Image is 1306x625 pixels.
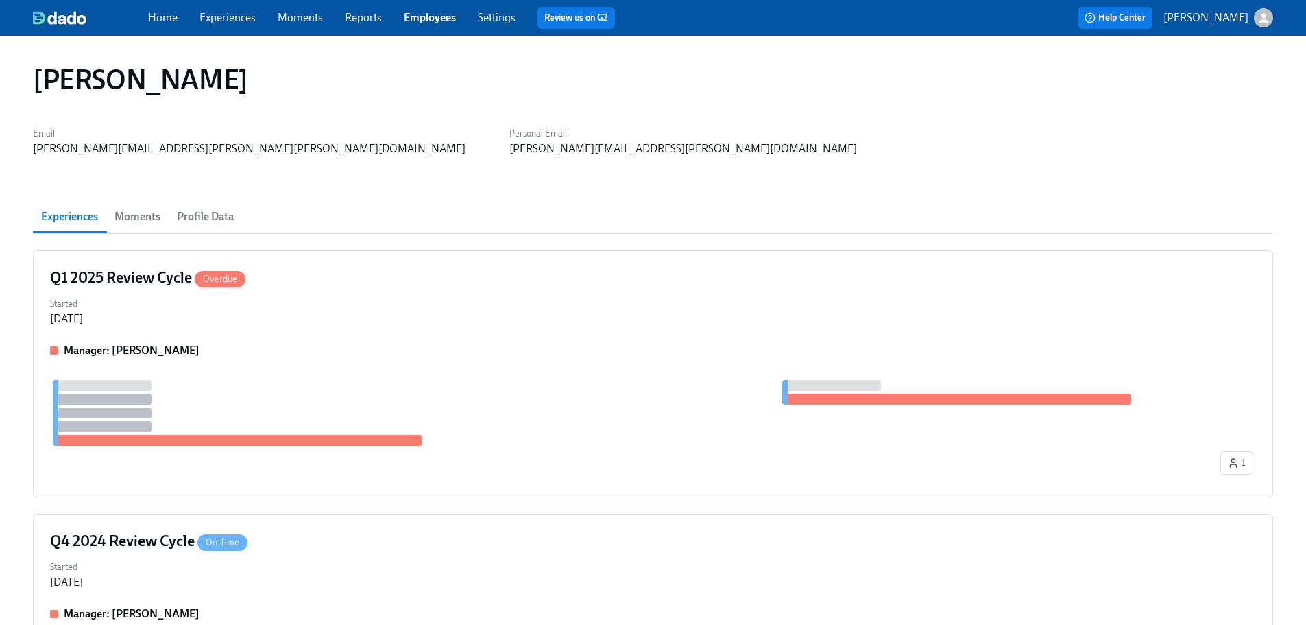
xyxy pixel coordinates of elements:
[509,126,857,141] label: Personal Email
[33,11,148,25] a: dado
[1163,8,1273,27] button: [PERSON_NAME]
[50,311,83,327] div: [DATE]
[50,296,83,311] label: Started
[195,274,245,284] span: Overdue
[33,63,248,96] h1: [PERSON_NAME]
[509,141,857,156] div: [PERSON_NAME][EMAIL_ADDRESS][PERSON_NAME][DOMAIN_NAME]
[537,7,615,29] button: Review us on G2
[50,560,83,575] label: Started
[478,11,516,24] a: Settings
[1085,11,1146,25] span: Help Center
[41,207,98,226] span: Experiences
[50,268,245,288] h4: Q1 2025 Review Cycle
[64,607,199,620] strong: Manager: [PERSON_NAME]
[197,537,247,547] span: On Time
[33,126,465,141] label: Email
[177,207,234,226] span: Profile Data
[33,141,465,156] div: [PERSON_NAME][EMAIL_ADDRESS][PERSON_NAME][PERSON_NAME][DOMAIN_NAME]
[148,11,178,24] a: Home
[1228,456,1246,470] span: 1
[544,11,608,25] a: Review us on G2
[50,575,83,590] div: [DATE]
[404,11,456,24] a: Employees
[50,531,247,552] h4: Q4 2024 Review Cycle
[114,207,160,226] span: Moments
[1220,451,1253,475] button: 1
[199,11,256,24] a: Experiences
[278,11,323,24] a: Moments
[1163,10,1248,25] p: [PERSON_NAME]
[33,11,86,25] img: dado
[64,344,199,357] strong: Manager: [PERSON_NAME]
[345,11,382,24] a: Reports
[1078,7,1152,29] button: Help Center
